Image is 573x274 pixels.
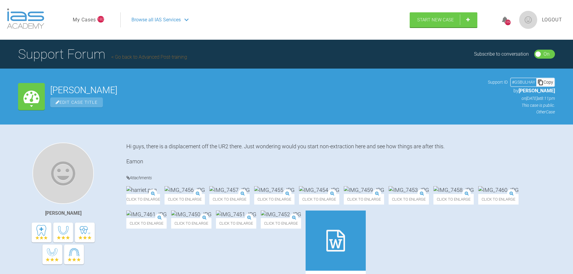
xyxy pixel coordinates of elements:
[519,11,537,29] img: profile.png
[126,143,555,165] div: Hi guys, there is a displacement off the UR2 there. Just wondering would you start non-extraction...
[344,186,384,194] img: IMG_7459.JPG
[50,86,482,95] h2: [PERSON_NAME]
[299,194,339,205] span: Click to enlarge
[488,102,555,109] p: This case is public.
[488,79,508,85] span: Support ID
[478,186,519,194] img: IMG_7460.JPG
[73,16,96,24] a: My Cases
[254,194,294,205] span: Click to enlarge
[209,186,250,194] img: IMG_7457.JPG
[488,87,555,95] p: by
[97,16,104,23] span: 182
[126,211,167,218] img: IMG_7461.JPG
[474,50,529,58] div: Subscribe to conversation
[126,218,167,229] span: Click to enlarge
[536,78,554,86] div: Copy
[254,186,294,194] img: IMG_7455.JPG
[7,8,44,29] img: logo-light.3e3ef733.png
[32,143,94,204] img: Eamon OReilly
[18,44,187,65] h1: Support Forum
[126,186,157,194] img: harriet.png
[111,54,187,60] a: Go back to Advanced Post-training
[544,50,550,58] div: On
[519,88,555,94] span: [PERSON_NAME]
[216,211,256,218] img: IMG_7451.JPG
[505,20,511,25] div: 1356
[433,194,474,205] span: Click to enlarge
[126,194,160,205] span: Click to enlarge
[417,17,454,23] span: Start New Case
[488,109,555,115] p: Other Case
[165,186,205,194] img: IMG_7456.JPG
[433,186,474,194] img: IMG_7458.JPG
[344,194,384,205] span: Click to enlarge
[165,194,205,205] span: Click to enlarge
[50,97,103,107] span: Edit Case Title
[389,186,429,194] img: IMG_7453.JPG
[261,218,301,229] span: Click to enlarge
[299,186,339,194] img: IMG_7454.JPG
[131,16,181,24] span: Browse all IAS Services
[209,194,250,205] span: Click to enlarge
[216,218,256,229] span: Click to enlarge
[542,16,562,24] a: Logout
[511,79,536,85] div: # GSBULHAY
[389,194,429,205] span: Click to enlarge
[478,194,519,205] span: Click to enlarge
[261,211,301,218] img: IMG_7452.JPG
[410,12,477,27] a: Start New Case
[171,211,211,218] img: IMG_7450.JPG
[488,95,555,102] p: on [DATE] at 8:11pm
[171,218,211,229] span: Click to enlarge
[126,174,555,182] h4: Attachments
[45,209,82,217] div: [PERSON_NAME]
